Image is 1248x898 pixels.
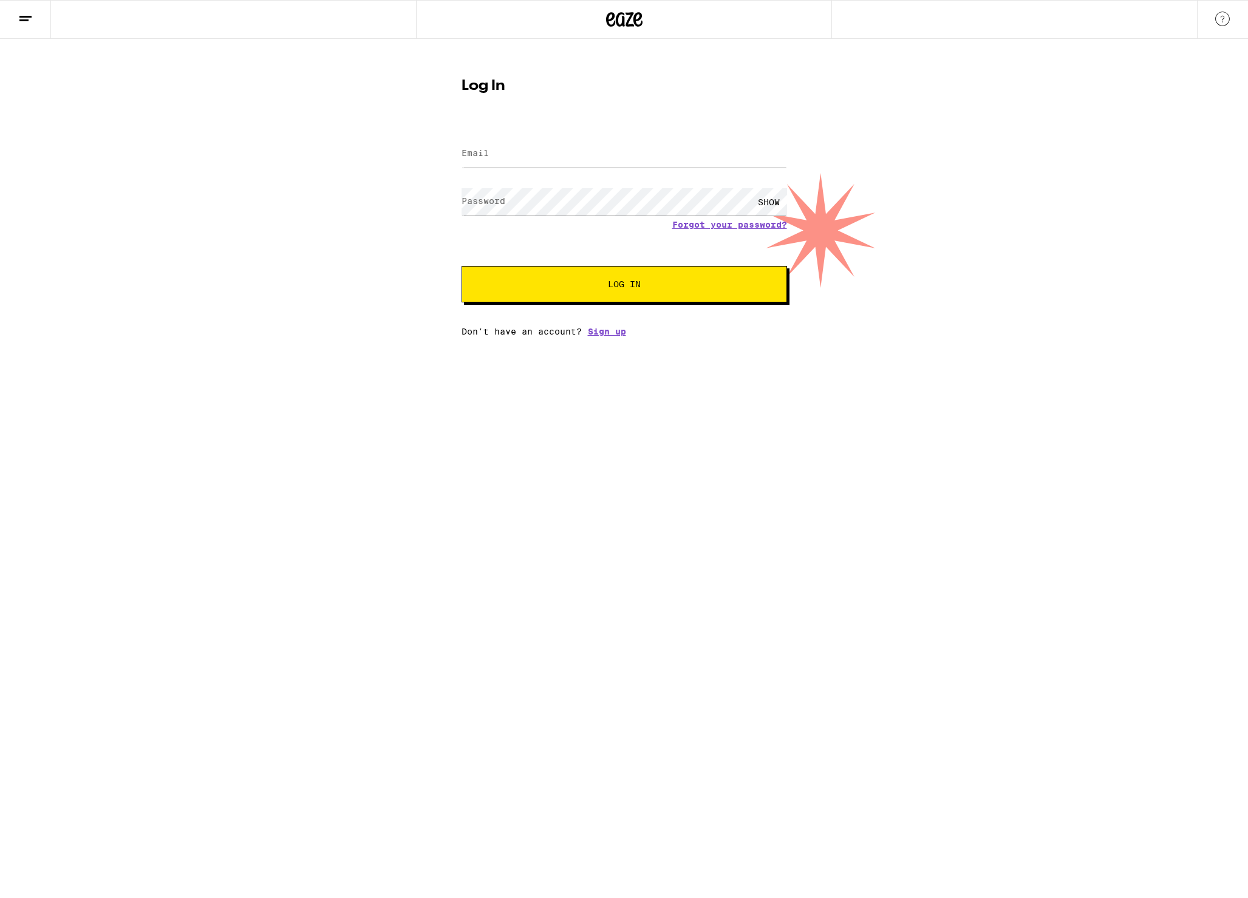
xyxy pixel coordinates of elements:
[462,196,505,206] label: Password
[462,140,787,168] input: Email
[462,266,787,302] button: Log In
[751,188,787,216] div: SHOW
[462,148,489,158] label: Email
[462,79,787,94] h1: Log In
[672,220,787,230] a: Forgot your password?
[588,327,626,336] a: Sign up
[608,280,641,288] span: Log In
[462,327,787,336] div: Don't have an account?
